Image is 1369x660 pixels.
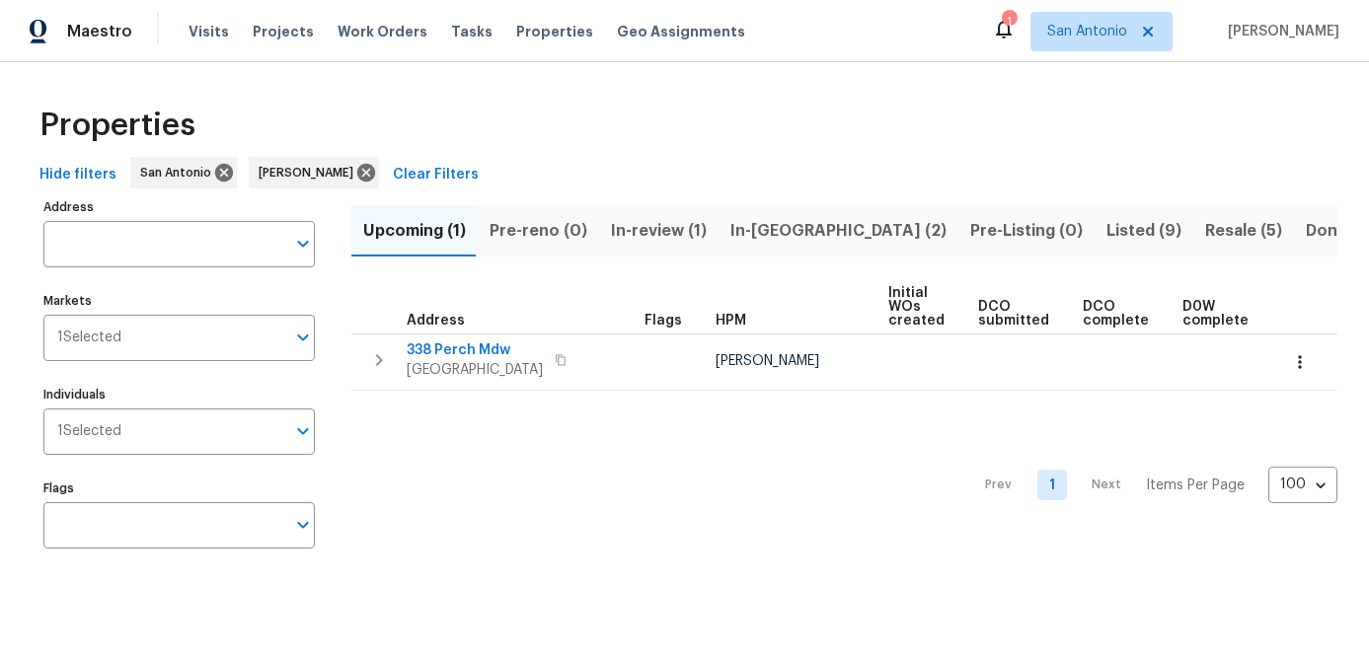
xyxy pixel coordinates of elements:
[1002,12,1016,32] div: 1
[43,295,315,307] label: Markets
[140,163,219,183] span: San Antonio
[611,217,707,245] span: In-review (1)
[1047,22,1127,41] span: San Antonio
[1037,470,1067,500] a: Goto page 1
[253,22,314,41] span: Projects
[57,330,121,346] span: 1 Selected
[130,157,237,188] div: San Antonio
[645,314,682,328] span: Flags
[289,230,317,257] button: Open
[1220,22,1339,41] span: [PERSON_NAME]
[43,482,315,494] label: Flags
[1106,217,1181,245] span: Listed (9)
[1182,300,1249,328] span: D0W complete
[67,22,132,41] span: Maestro
[1268,459,1337,510] div: 100
[1146,476,1245,495] p: Items Per Page
[516,22,593,41] span: Properties
[407,360,543,380] span: [GEOGRAPHIC_DATA]
[189,22,229,41] span: Visits
[289,324,317,351] button: Open
[407,340,543,360] span: 338 Perch Mdw
[289,417,317,445] button: Open
[888,286,945,328] span: Initial WOs created
[1205,217,1282,245] span: Resale (5)
[617,22,745,41] span: Geo Assignments
[259,163,361,183] span: [PERSON_NAME]
[43,389,315,401] label: Individuals
[407,314,465,328] span: Address
[393,163,479,187] span: Clear Filters
[57,423,121,440] span: 1 Selected
[39,115,195,135] span: Properties
[385,157,487,193] button: Clear Filters
[716,354,819,368] span: [PERSON_NAME]
[249,157,379,188] div: [PERSON_NAME]
[490,217,587,245] span: Pre-reno (0)
[966,403,1337,568] nav: Pagination Navigation
[289,511,317,539] button: Open
[730,217,947,245] span: In-[GEOGRAPHIC_DATA] (2)
[43,201,315,213] label: Address
[32,157,124,193] button: Hide filters
[1083,300,1149,328] span: DCO complete
[39,163,116,187] span: Hide filters
[451,25,493,38] span: Tasks
[716,314,746,328] span: HPM
[970,217,1083,245] span: Pre-Listing (0)
[363,217,466,245] span: Upcoming (1)
[338,22,427,41] span: Work Orders
[978,300,1049,328] span: DCO submitted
